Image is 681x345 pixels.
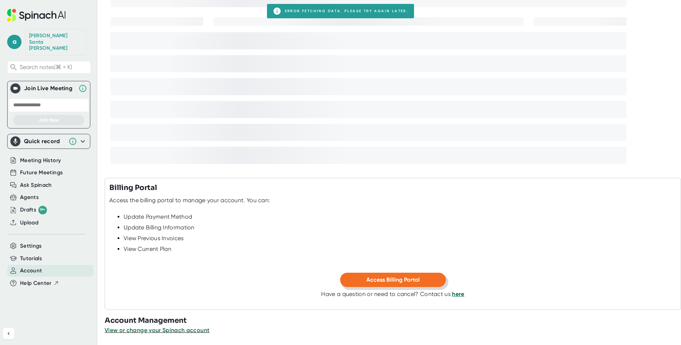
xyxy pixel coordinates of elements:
div: Drafts [20,206,47,214]
div: 99+ [38,206,47,214]
div: Access the billing portal to manage your account. You can: [109,197,270,204]
button: Future Meetings [20,169,63,177]
button: Ask Spinach [20,181,52,189]
button: Tutorials [20,254,42,263]
span: Access Billing Portal [366,276,420,283]
button: Meeting History [20,156,61,165]
button: View or change your Spinach account [105,326,209,335]
div: View Current Plan [124,246,676,253]
h3: Billing Portal [109,183,157,193]
img: Join Live Meeting [12,85,19,92]
div: View Previous Invoices [124,235,676,242]
span: a [7,35,22,49]
a: here [452,291,464,297]
div: Have a question or need to cancel? Contact us [321,291,464,298]
div: Join Live Meeting [24,85,75,92]
div: Join Live MeetingJoin Live Meeting [10,81,87,96]
button: Drafts 99+ [20,206,47,214]
button: Account [20,267,42,275]
div: Anthony Santa Maria [29,33,83,52]
button: Agents [20,193,39,201]
span: View or change your Spinach account [105,327,209,334]
button: Upload [20,219,38,227]
div: Quick record [24,138,65,145]
span: Search notes (⌘ + K) [20,64,89,71]
button: Collapse sidebar [3,328,14,339]
button: Join Now [13,115,84,125]
h3: Account Management [105,315,681,326]
div: Quick record [10,134,87,149]
button: Access Billing Portal [340,273,446,287]
div: Update Billing Information [124,224,676,231]
span: Join Now [38,117,59,123]
span: Help Center [20,279,52,287]
button: Settings [20,242,42,250]
div: Update Payment Method [124,213,676,220]
button: Help Center [20,279,59,287]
